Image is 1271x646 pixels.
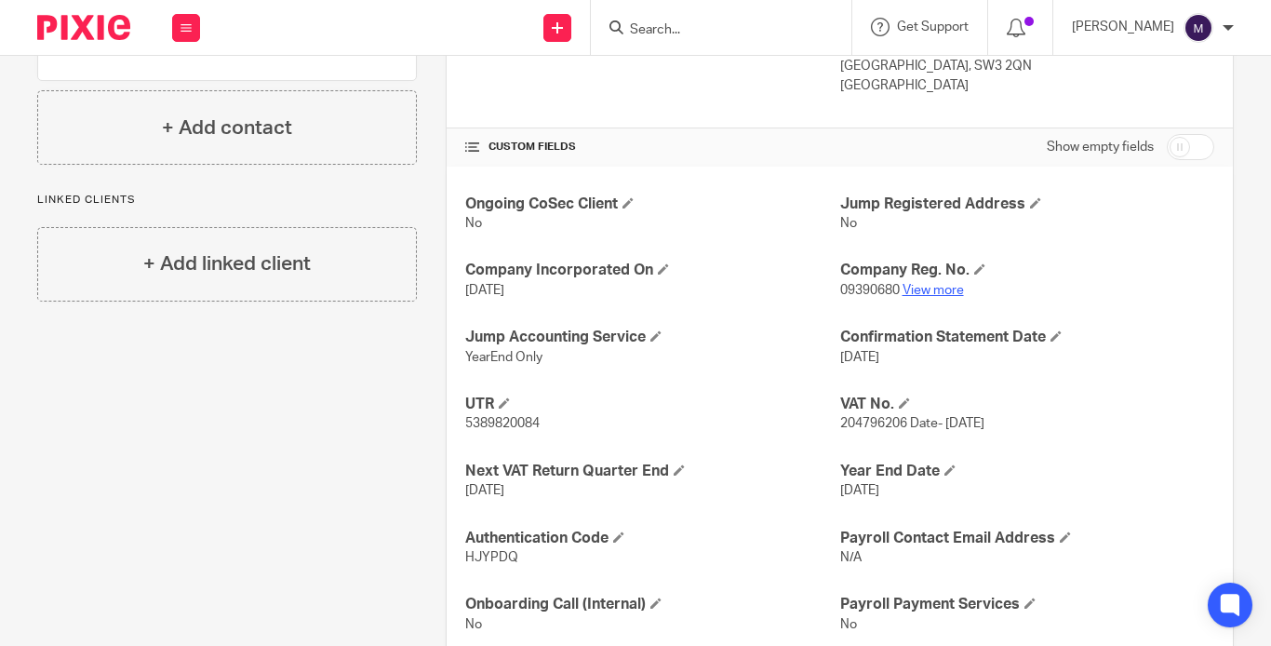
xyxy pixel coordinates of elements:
img: svg%3E [1184,13,1213,43]
h4: Ongoing CoSec Client [465,195,839,214]
h4: Year End Date [840,462,1214,481]
p: [GEOGRAPHIC_DATA] [840,76,1214,95]
h4: UTR [465,395,839,414]
span: No [465,618,482,631]
p: Linked clients [37,193,417,208]
span: HJYPDQ [465,551,518,564]
span: No [840,217,857,230]
h4: + Add contact [162,114,292,142]
h4: Confirmation Statement Date [840,328,1214,347]
h4: Onboarding Call (Internal) [465,595,839,614]
label: Show empty fields [1047,138,1154,156]
span: 5389820084 [465,417,540,430]
h4: VAT No. [840,395,1214,414]
a: View more [903,284,964,297]
h4: Payroll Payment Services [840,595,1214,614]
span: Get Support [897,20,969,34]
span: [DATE] [465,484,504,497]
img: Pixie [37,15,130,40]
h4: Authentication Code [465,529,839,548]
span: [DATE] [840,351,879,364]
span: YearEnd Only [465,351,542,364]
h4: Company Incorporated On [465,261,839,280]
span: 09390680 [840,284,900,297]
span: No [465,217,482,230]
h4: Next VAT Return Quarter End [465,462,839,481]
span: [DATE] [840,484,879,497]
h4: CUSTOM FIELDS [465,140,839,155]
span: [DATE] [465,284,504,297]
p: [PERSON_NAME] [1072,18,1174,36]
h4: Jump Registered Address [840,195,1214,214]
span: 204796206 Date- [DATE] [840,417,984,430]
h4: + Add linked client [143,249,311,278]
span: No [840,618,857,631]
h4: Jump Accounting Service [465,328,839,347]
p: [GEOGRAPHIC_DATA], SW3 2QN [840,57,1214,75]
span: N/A [840,551,862,564]
input: Search [628,22,796,39]
h4: Payroll Contact Email Address [840,529,1214,548]
h4: Company Reg. No. [840,261,1214,280]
